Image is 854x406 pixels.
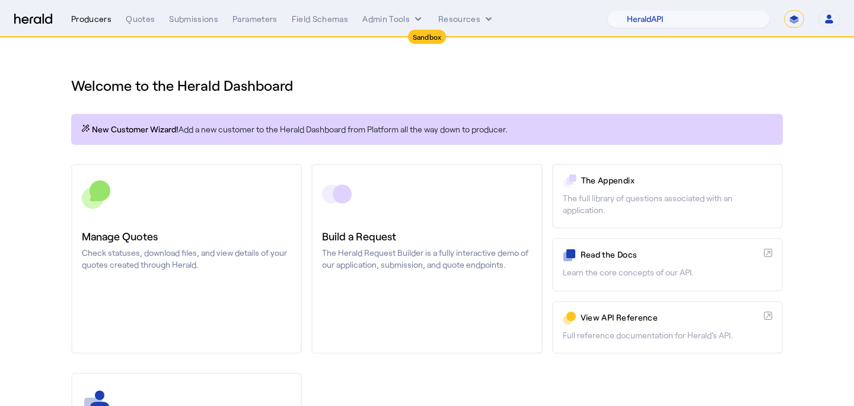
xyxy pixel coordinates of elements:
[71,76,783,95] h1: Welcome to the Herald Dashboard
[311,164,542,354] a: Build a RequestThe Herald Request Builder is a fully interactive demo of our application, submiss...
[362,13,424,25] button: internal dropdown menu
[563,329,772,341] p: Full reference documentation for Herald's API.
[563,192,772,216] p: The full library of questions associated with an application.
[581,175,772,186] p: The Appendix
[14,14,52,25] img: Herald Logo
[81,123,773,135] p: Add a new customer to the Herald Dashboard from Platform all the way down to producer.
[169,13,218,25] div: Submissions
[92,123,179,135] span: New Customer Wizard!
[438,13,495,25] button: Resources dropdown menu
[82,228,291,245] h3: Manage Quotes
[71,13,111,25] div: Producers
[552,301,783,354] a: View API ReferenceFull reference documentation for Herald's API.
[581,249,759,261] p: Read the Docs
[71,164,302,354] a: Manage QuotesCheck statuses, download files, and view details of your quotes created through Herald.
[552,238,783,291] a: Read the DocsLearn the core concepts of our API.
[292,13,349,25] div: Field Schemas
[408,30,447,44] div: Sandbox
[552,164,783,229] a: The AppendixThe full library of questions associated with an application.
[322,228,531,245] h3: Build a Request
[232,13,278,25] div: Parameters
[581,312,759,323] p: View API Reference
[322,247,531,271] p: The Herald Request Builder is a fully interactive demo of our application, submission, and quote ...
[563,267,772,278] p: Learn the core concepts of our API.
[82,247,291,271] p: Check statuses, download files, and view details of your quotes created through Herald.
[126,13,155,25] div: Quotes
